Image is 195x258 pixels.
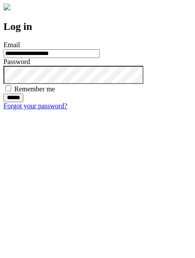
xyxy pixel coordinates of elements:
img: logo-4e3dc11c47720685a147b03b5a06dd966a58ff35d612b21f08c02c0306f2b779.png [3,3,10,10]
a: Forgot your password? [3,102,67,110]
label: Email [3,41,20,48]
h2: Log in [3,21,192,32]
label: Password [3,58,30,65]
label: Remember me [14,85,55,93]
